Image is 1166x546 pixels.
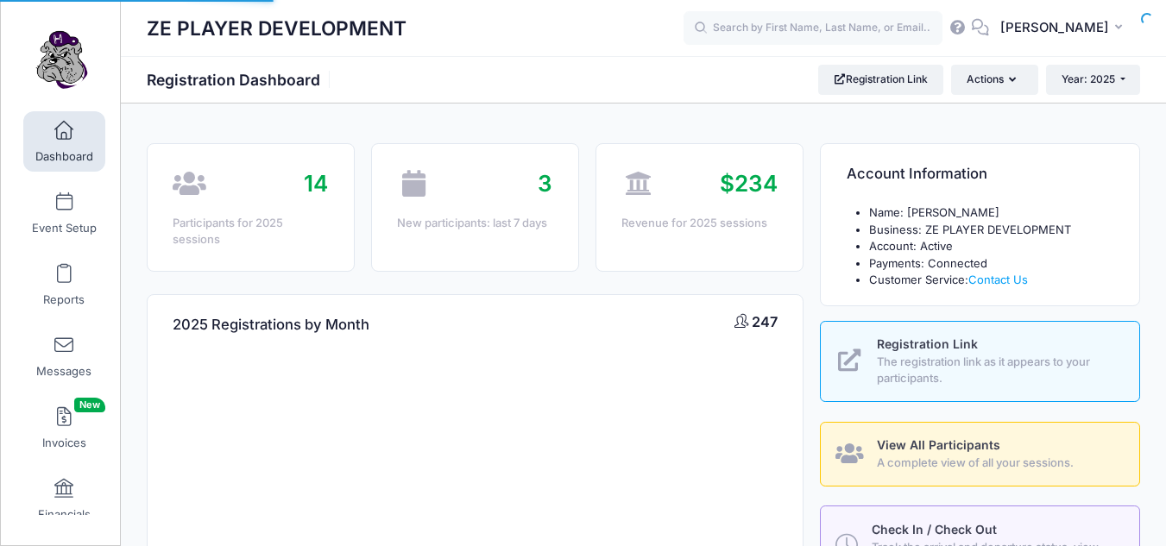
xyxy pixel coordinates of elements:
a: Registration Link The registration link as it appears to your participants. [820,321,1140,402]
span: 247 [752,313,778,330]
a: ZE PLAYER DEVELOPMENT [1,18,122,100]
a: Event Setup [23,183,105,243]
span: Invoices [42,436,86,450]
li: Business: ZE PLAYER DEVELOPMENT [869,222,1114,239]
span: A complete view of all your sessions. [877,455,1119,472]
li: Payments: Connected [869,255,1114,273]
span: Messages [36,364,91,379]
span: Financials [38,507,91,522]
a: Financials [23,469,105,530]
button: [PERSON_NAME] [989,9,1140,48]
span: 14 [304,170,328,197]
h4: 2025 Registrations by Month [173,300,369,349]
h1: ZE PLAYER DEVELOPMENT [147,9,407,48]
li: Account: Active [869,238,1114,255]
span: Year: 2025 [1062,72,1115,85]
a: Contact Us [968,273,1028,286]
span: View All Participants [877,437,1000,452]
a: InvoicesNew [23,398,105,458]
input: Search by First Name, Last Name, or Email... [684,11,942,46]
h4: Account Information [847,150,987,199]
span: Event Setup [32,221,97,235]
h1: Registration Dashboard [147,71,335,89]
span: 3 [538,170,552,197]
span: $234 [720,170,778,197]
span: New [74,398,105,412]
div: Participants for 2025 sessions [173,215,328,248]
span: Dashboard [35,149,93,164]
a: Messages [23,326,105,386]
a: View All Participants A complete view of all your sessions. [820,422,1140,486]
a: Reports [23,254,105,315]
div: New participants: last 7 days [397,215,552,232]
span: Reports [43,292,85,307]
a: Dashboard [23,111,105,172]
li: Name: [PERSON_NAME] [869,204,1114,222]
span: The registration link as it appears to your participants. [877,354,1119,387]
img: ZE PLAYER DEVELOPMENT [29,27,94,91]
a: Registration Link [818,65,943,94]
li: Customer Service: [869,272,1114,289]
div: Revenue for 2025 sessions [621,215,777,232]
span: Check In / Check Out [872,522,997,537]
button: Actions [951,65,1037,94]
span: [PERSON_NAME] [1000,18,1109,37]
button: Year: 2025 [1046,65,1140,94]
span: Registration Link [877,336,978,351]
